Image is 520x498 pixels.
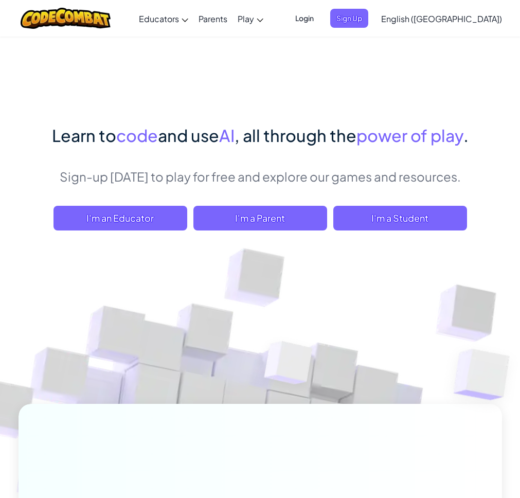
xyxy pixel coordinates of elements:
span: and use [158,125,219,146]
img: Overlap cubes [237,313,342,421]
span: code [116,125,158,146]
span: English ([GEOGRAPHIC_DATA]) [381,13,502,24]
a: I'm a Parent [193,206,327,230]
a: Play [232,5,268,32]
span: AI [219,125,235,146]
a: Educators [134,5,193,32]
a: English ([GEOGRAPHIC_DATA]) [376,5,507,32]
span: Play [238,13,254,24]
a: I'm an Educator [53,206,187,230]
button: Sign Up [330,9,368,28]
span: power of play [356,125,463,146]
span: Educators [139,13,179,24]
img: CodeCombat logo [21,8,111,29]
span: , all through the [235,125,356,146]
span: . [463,125,469,146]
button: Login [289,9,320,28]
p: Sign-up [DATE] to play for free and explore our games and resources. [52,168,469,185]
a: Parents [193,5,232,32]
span: Learn to [52,125,116,146]
button: I'm a Student [333,206,467,230]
